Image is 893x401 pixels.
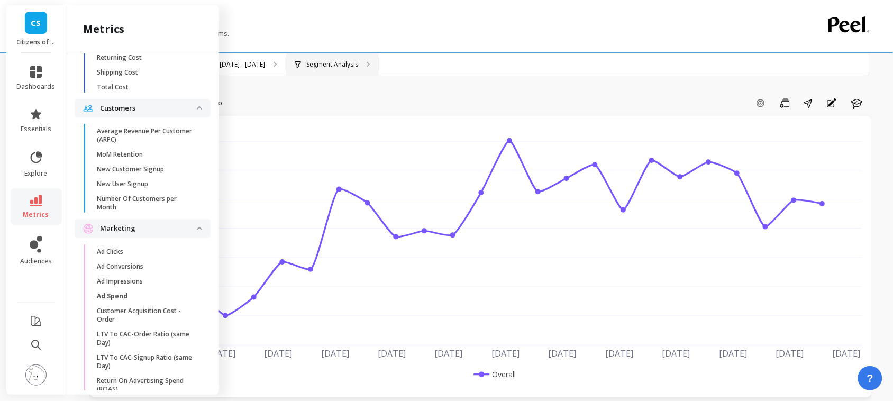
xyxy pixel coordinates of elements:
[17,83,56,91] span: dashboards
[97,195,198,212] p: Number Of Customers per Month
[25,169,48,178] span: explore
[97,68,138,77] p: Shipping Cost
[100,103,197,114] p: Customers
[97,165,164,174] p: New Customer Signup
[21,125,51,133] span: essentials
[97,83,129,92] p: Total Cost
[97,292,127,300] p: Ad Spend
[83,105,94,112] img: navigation item icon
[97,377,198,394] p: Return On Advertising Spend (ROAS)
[197,227,202,230] img: down caret icon
[20,257,52,266] span: audiences
[97,307,198,324] p: Customer Acquisition Cost - Order
[97,180,148,188] p: New User Signup
[97,53,142,62] p: Returning Cost
[197,106,202,110] img: down caret icon
[97,330,198,347] p: LTV To CAC-Order Ratio (same Day)
[867,371,873,386] span: ?
[97,248,123,256] p: Ad Clicks
[858,366,882,390] button: ?
[306,60,358,69] p: Segment Analysis
[97,150,143,159] p: MoM Retention
[83,22,124,37] h2: metrics
[25,364,47,386] img: profile picture
[97,127,198,144] p: Average Revenue Per Customer (ARPC)
[100,223,197,234] p: Marketing
[23,211,49,219] span: metrics
[97,277,143,286] p: Ad Impressions
[97,262,143,271] p: Ad Conversions
[17,38,56,47] p: Citizens of Soil
[83,223,94,234] img: navigation item icon
[97,353,198,370] p: LTV To CAC-Signup Ratio (same Day)
[31,17,41,29] span: CS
